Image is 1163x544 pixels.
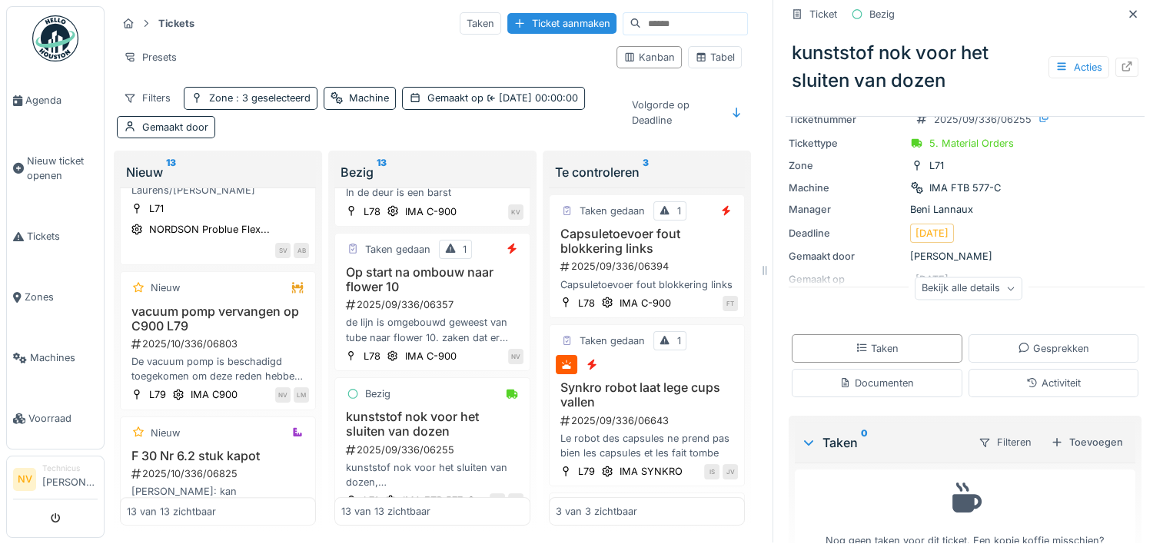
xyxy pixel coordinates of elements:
div: Ticket [809,7,837,22]
span: Agenda [25,93,98,108]
div: IMA SYNKRO [620,464,683,479]
div: Gemaakt door [789,249,904,264]
div: L79 [149,387,166,402]
div: Toevoegen [1045,432,1129,453]
div: L71 [929,158,944,173]
div: Bezig [341,163,524,181]
div: Taken [801,433,965,452]
div: L78 [364,349,380,363]
div: Taken [460,12,501,35]
div: Ticketnummer [789,112,904,127]
span: Tickets [27,229,98,244]
div: Filteren [972,431,1038,453]
strong: Tickets [152,16,201,31]
a: Voorraad [7,388,104,449]
div: Machine [349,91,389,105]
div: Capsuletoevoer fout blokkering links [556,277,738,292]
div: Deadline [789,226,904,240]
div: 1 [463,242,467,257]
div: Volgorde op Deadline [625,94,722,131]
div: kunststof nok voor het sluiten van dozen, catalogusnummer 1Y N577043011 [341,460,523,489]
div: Taken [856,341,899,356]
div: DO [490,493,505,509]
div: Ticket aanmaken [507,13,616,34]
div: AB [294,243,309,258]
h3: F 30 Nr 6.2 stuk kapot [127,449,309,463]
div: 13 van 13 zichtbaar [341,504,430,519]
h3: Synkro robot laat lege cups vallen [556,380,738,410]
div: Taken gedaan [580,204,645,218]
div: Presets [117,46,184,68]
div: Zone [209,91,311,105]
div: JV [723,464,738,479]
div: 5. Material Orders [929,136,1014,151]
sup: 13 [377,163,387,181]
div: NV [275,387,291,403]
div: Le robot des capsules ne prend pas bien les capsules et les fait tombe [556,431,738,460]
div: De vacuum pomp is beschadigd toegekomen om deze reden hebben we deze nog niet geinstalleerd. Er i... [127,354,309,383]
h3: vacuum pomp vervangen op C900 L79 [127,304,309,333]
div: Manager [789,202,904,217]
div: L71 [149,201,164,216]
a: Machines [7,327,104,388]
div: IMA FTB 577-C [403,493,474,508]
a: Tickets [7,206,104,267]
div: de lijn is omgebouwd geweest van tube naar flower 10. zaken dat er achteraf nog aangepast moesten... [341,315,523,344]
div: Bezig [869,7,895,22]
div: Acties [1048,56,1109,78]
li: NV [13,468,36,491]
div: IMA C-900 [405,349,457,363]
span: [DATE] 00:00:00 [483,92,578,104]
div: Tabel [695,50,735,65]
a: Nieuw ticket openen [7,131,104,206]
div: [PERSON_NAME]: kan [PERSON_NAME] hier een nieuwe plexi plaat voor maken a.u.b.? Het onderdeel lig... [127,484,309,513]
div: kunststof nok voor het sluiten van dozen [786,33,1145,101]
div: Kanban [623,50,675,65]
div: 1 [677,204,681,218]
div: L71 [364,493,378,508]
div: NORDSON Problue Flex... [149,222,270,237]
div: 2025/09/336/06255 [344,443,523,457]
div: L78 [364,204,380,219]
div: 1 [677,333,681,348]
div: Gemaakt op [427,91,578,105]
h3: kunststof nok voor het sluiten van dozen [341,410,523,439]
sup: 13 [166,163,176,181]
sup: 0 [861,433,868,452]
div: 2025/09/336/06357 [344,297,523,312]
div: In de deur is een barst [341,185,523,200]
div: L78 [578,296,595,310]
a: NV Technicus[PERSON_NAME] [13,463,98,499]
div: 13 van 13 zichtbaar [127,504,216,519]
div: [DATE] [915,226,949,240]
div: 2025/09/336/06643 [559,413,738,428]
div: L79 [578,464,595,479]
div: Tickettype [789,136,904,151]
div: IS [704,464,719,479]
div: Zone [789,158,904,173]
div: Technicus [42,463,98,474]
a: Agenda [7,70,104,131]
div: Beni Lannaux [789,202,1141,217]
div: Machine [789,181,904,195]
div: IMA C-900 [405,204,457,219]
div: IMA C900 [191,387,238,402]
img: Badge_color-CXgf-gQk.svg [32,15,78,61]
div: 2025/09/336/06394 [559,259,738,274]
div: [PERSON_NAME] [789,249,1141,264]
div: SV [275,243,291,258]
div: Bezig [365,386,390,401]
h3: Capsuletoevoer fout blokkering links [556,227,738,256]
div: Filters [117,87,178,109]
div: Nieuw [151,280,180,295]
div: IMA C-900 [620,296,671,310]
div: Nieuw [126,163,310,181]
div: Taken gedaan [365,242,430,257]
div: 2025/10/336/06825 [130,466,309,481]
div: KV [508,204,523,220]
sup: 3 [643,163,649,181]
div: 2025/10/336/06803 [130,337,309,351]
div: Gemaakt door [142,120,208,134]
div: Gesprekken [1018,341,1089,356]
span: Nieuw ticket openen [27,154,98,183]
